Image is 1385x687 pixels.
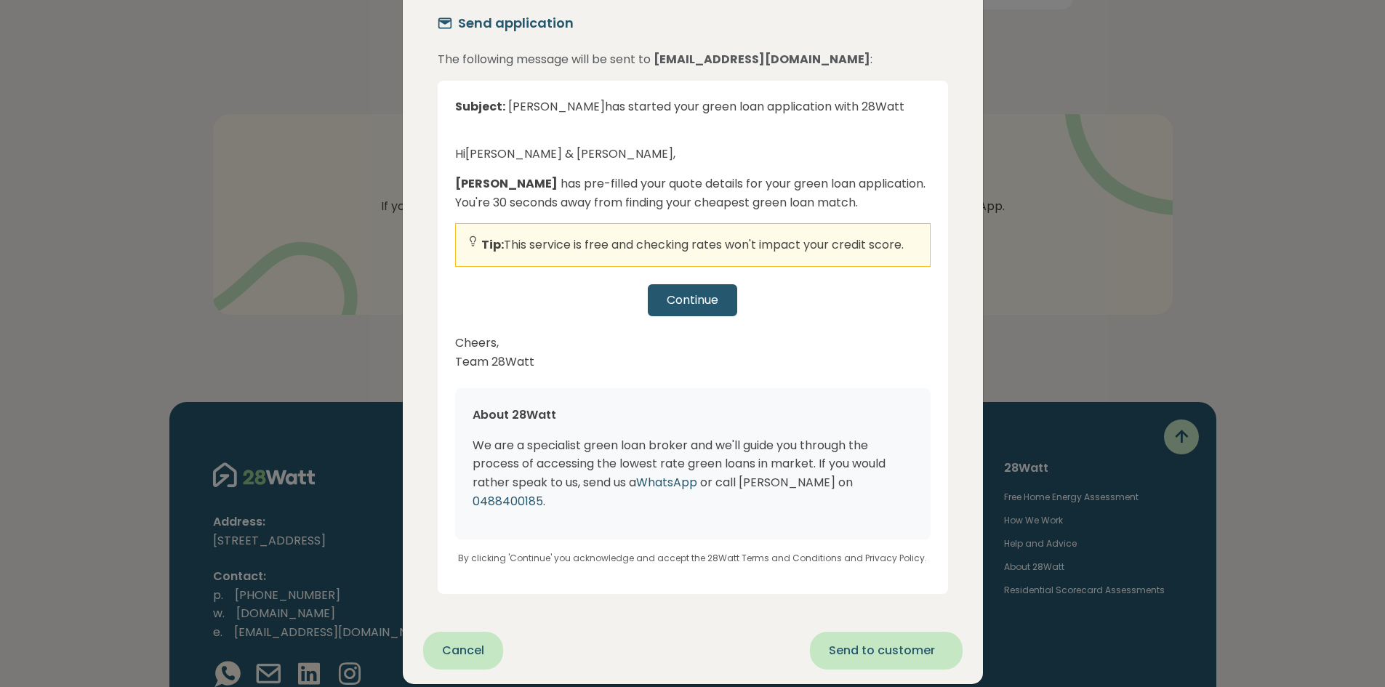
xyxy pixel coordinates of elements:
[458,13,574,33] h5: Send application
[481,236,504,253] strong: Tip:
[455,175,558,192] strong: [PERSON_NAME]
[481,236,904,254] p: This service is free and checking rates won't impact your credit score.
[455,98,931,133] div: [PERSON_NAME] has started your green loan application with 28Watt
[636,474,697,491] span: WhatsApp
[473,406,556,423] span: About 28Watt
[455,145,931,164] p: Hi [PERSON_NAME] & [PERSON_NAME] ,
[455,539,931,565] p: By clicking 'Continue' you acknowledge and accept the 28Watt Terms and Conditions and Privacy Pol...
[442,642,484,659] span: Cancel
[473,493,543,510] span: 0488400185
[455,334,931,371] p: Cheers, Team 28Watt
[654,51,870,68] strong: [EMAIL_ADDRESS][DOMAIN_NAME]
[810,632,963,670] button: Send to customer
[829,642,935,659] span: Send to customer
[455,174,931,212] p: has pre-filled your quote details for your green loan application. You're 30 seconds away from fi...
[423,632,503,670] button: Cancel
[473,436,913,510] p: We are a specialist green loan broker and we'll guide you through the process of accessing the lo...
[438,50,948,69] p: The following message will be sent to :
[455,98,505,115] strong: Subject:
